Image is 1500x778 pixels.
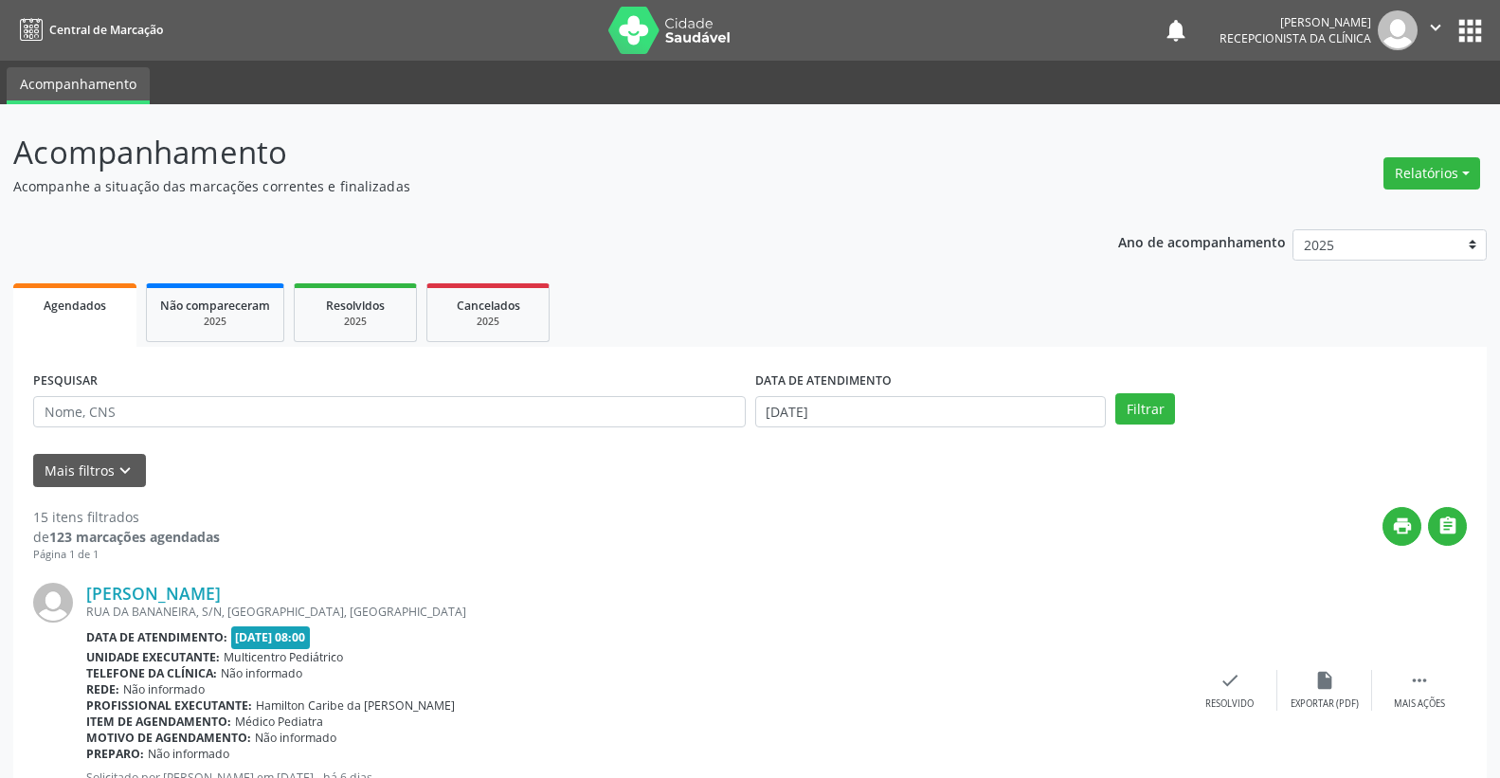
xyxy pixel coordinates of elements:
[33,547,220,563] div: Página 1 de 1
[86,730,251,746] b: Motivo de agendamento:
[86,681,119,697] b: Rede:
[86,746,144,762] b: Preparo:
[308,315,403,329] div: 2025
[86,649,220,665] b: Unidade executante:
[33,583,73,623] img: img
[1163,17,1189,44] button: notifications
[123,681,205,697] span: Não informado
[1291,697,1359,711] div: Exportar (PDF)
[1437,516,1458,536] i: 
[1220,30,1371,46] span: Recepcionista da clínica
[33,396,746,428] input: Nome, CNS
[33,367,98,396] label: PESQUISAR
[326,298,385,314] span: Resolvidos
[86,665,217,681] b: Telefone da clínica:
[1115,393,1175,425] button: Filtrar
[1220,670,1240,691] i: check
[49,528,220,546] strong: 123 marcações agendadas
[115,461,136,481] i: keyboard_arrow_down
[33,507,220,527] div: 15 itens filtrados
[235,714,323,730] span: Médico Pediatra
[1454,14,1487,47] button: apps
[160,298,270,314] span: Não compareceram
[86,604,1183,620] div: RUA DA BANANEIRA, S/N, [GEOGRAPHIC_DATA], [GEOGRAPHIC_DATA]
[1409,670,1430,691] i: 
[256,697,455,714] span: Hamilton Caribe da [PERSON_NAME]
[86,714,231,730] b: Item de agendamento:
[1418,10,1454,50] button: 
[1220,14,1371,30] div: [PERSON_NAME]
[755,396,1107,428] input: Selecione um intervalo
[224,649,343,665] span: Multicentro Pediátrico
[1378,10,1418,50] img: img
[1383,157,1480,190] button: Relatórios
[44,298,106,314] span: Agendados
[33,527,220,547] div: de
[86,697,252,714] b: Profissional executante:
[33,454,146,487] button: Mais filtroskeyboard_arrow_down
[13,14,163,45] a: Central de Marcação
[231,626,311,648] span: [DATE] 08:00
[1392,516,1413,536] i: print
[1383,507,1421,546] button: print
[1425,17,1446,38] i: 
[160,315,270,329] div: 2025
[1205,697,1254,711] div: Resolvido
[49,22,163,38] span: Central de Marcação
[7,67,150,104] a: Acompanhamento
[148,746,229,762] span: Não informado
[13,129,1045,176] p: Acompanhamento
[457,298,520,314] span: Cancelados
[221,665,302,681] span: Não informado
[13,176,1045,196] p: Acompanhe a situação das marcações correntes e finalizadas
[1118,229,1286,253] p: Ano de acompanhamento
[86,629,227,645] b: Data de atendimento:
[1314,670,1335,691] i: insert_drive_file
[755,367,892,396] label: DATA DE ATENDIMENTO
[1428,507,1467,546] button: 
[86,583,221,604] a: [PERSON_NAME]
[1394,697,1445,711] div: Mais ações
[255,730,336,746] span: Não informado
[441,315,535,329] div: 2025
